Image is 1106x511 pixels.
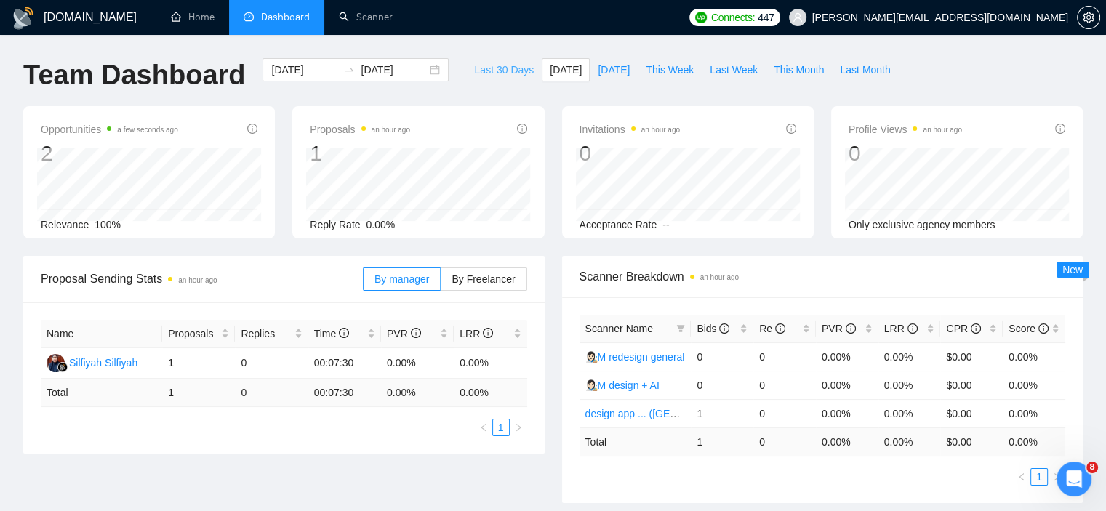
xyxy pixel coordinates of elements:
span: right [1052,472,1061,481]
span: PVR [387,328,421,339]
div: Silfiyah Silfiyah [69,355,137,371]
span: user [793,12,803,23]
button: [DATE] [590,58,638,81]
span: This Month [774,62,824,78]
span: 0.00% [366,219,396,230]
span: LRR [460,328,493,339]
td: 0.00% [816,399,878,427]
td: 0.00% [1003,399,1065,427]
span: Replies [241,326,291,342]
span: left [479,423,488,432]
button: Last Week [702,58,766,81]
td: 0.00 % [1003,427,1065,456]
span: PVR [822,323,856,334]
td: 0 [235,348,308,379]
span: Reply Rate [310,219,360,230]
div: 1 [310,140,410,167]
span: right [514,423,523,432]
td: 0 [691,342,753,371]
span: Proposals [168,326,218,342]
span: info-circle [846,323,856,334]
th: Replies [235,320,308,348]
button: [DATE] [542,58,590,81]
td: 0.00% [381,348,454,379]
img: upwork-logo.png [695,12,707,23]
span: left [1017,472,1026,481]
td: 0.00% [1003,342,1065,371]
td: 0.00% [878,342,941,371]
img: SS [47,354,65,372]
span: Scanner Name [585,323,653,334]
img: gigradar-bm.png [57,362,68,372]
span: [DATE] [550,62,582,78]
h1: Team Dashboard [23,58,245,92]
span: [DATE] [598,62,630,78]
a: 1 [1031,469,1047,485]
td: 0 [753,371,816,399]
td: 1 [162,379,235,407]
span: Only exclusive agency members [849,219,995,230]
span: CPR [946,323,980,334]
td: 0.00% [878,371,941,399]
button: left [475,419,492,436]
span: dashboard [244,12,254,22]
span: -- [662,219,669,230]
span: swap-right [343,64,355,76]
span: Last 30 Days [474,62,534,78]
time: an hour ago [641,126,680,134]
span: Last Week [710,62,758,78]
td: 0.00% [816,371,878,399]
span: info-circle [719,323,729,334]
span: info-circle [339,328,349,338]
input: End date [361,62,427,78]
button: left [1013,468,1030,486]
a: design app ... ([GEOGRAPHIC_DATA]) [585,408,762,419]
button: Last Month [832,58,898,81]
td: 0.00 % [816,427,878,456]
span: Proposal Sending Stats [41,270,363,288]
td: 0.00% [816,342,878,371]
li: 1 [492,419,510,436]
div: 0 [849,140,962,167]
span: By Freelancer [452,273,515,285]
td: 1 [162,348,235,379]
td: $0.00 [940,399,1003,427]
span: Time [314,328,349,339]
div: 2 [41,140,178,167]
span: Acceptance Rate [580,219,657,230]
td: 1 [691,427,753,456]
div: 0 [580,140,680,167]
a: homeHome [171,11,215,23]
li: Previous Page [1013,468,1030,486]
span: Score [1009,323,1048,334]
span: info-circle [483,328,493,338]
time: an hour ago [923,126,961,134]
td: 0 [691,371,753,399]
span: By manager [374,273,429,285]
li: Next Page [1048,468,1065,486]
button: Last 30 Days [466,58,542,81]
td: $0.00 [940,371,1003,399]
span: info-circle [247,124,257,134]
span: info-circle [786,124,796,134]
span: This Week [646,62,694,78]
button: right [1048,468,1065,486]
a: 👩🏻‍🎨M redesign general [585,351,685,363]
li: 1 [1030,468,1048,486]
span: info-circle [971,323,981,334]
td: $0.00 [940,342,1003,371]
span: 8 [1086,462,1098,473]
td: 0 [753,342,816,371]
span: Proposals [310,121,410,138]
span: to [343,64,355,76]
iframe: Intercom live chat [1057,462,1091,496]
a: SSSilfiyah Silfiyah [47,356,137,368]
td: 0.00% [878,399,941,427]
td: 1 [691,399,753,427]
a: 👩🏻‍🎨M design + AI [585,379,660,391]
span: Connects: [711,9,755,25]
span: Profile Views [849,121,962,138]
li: Previous Page [475,419,492,436]
td: Total [41,379,162,407]
span: filter [676,324,685,333]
